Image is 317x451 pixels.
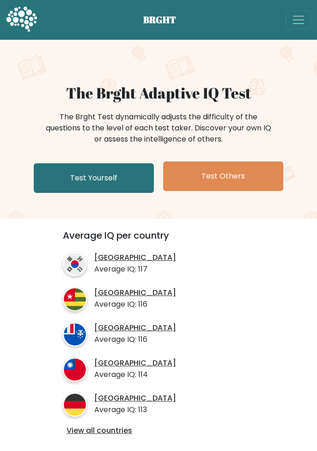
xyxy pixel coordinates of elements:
a: [GEOGRAPHIC_DATA] [94,358,176,368]
h3: Average IQ per country [63,230,254,248]
a: View all countries [67,426,250,436]
p: Average IQ: 117 [94,264,176,275]
a: [GEOGRAPHIC_DATA] [94,253,176,263]
img: country [63,322,87,346]
p: Average IQ: 113 [94,404,176,415]
button: Toggle navigation [286,11,311,29]
img: country [63,287,87,311]
a: [GEOGRAPHIC_DATA] [94,323,176,333]
p: Average IQ: 116 [94,299,176,310]
a: [GEOGRAPHIC_DATA] [94,394,176,403]
a: Test Yourself [34,163,154,193]
p: Average IQ: 116 [94,334,176,345]
img: country [63,252,87,276]
h1: The Brght Adaptive IQ Test [6,84,311,102]
img: country [63,358,87,382]
span: BRGHT [143,13,188,27]
a: [GEOGRAPHIC_DATA] [94,288,176,298]
p: Average IQ: 114 [94,369,176,380]
div: The Brght Test dynamically adjusts the difficulty of the questions to the level of each test take... [43,111,274,145]
a: Test Others [163,161,283,191]
img: country [63,393,87,417]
